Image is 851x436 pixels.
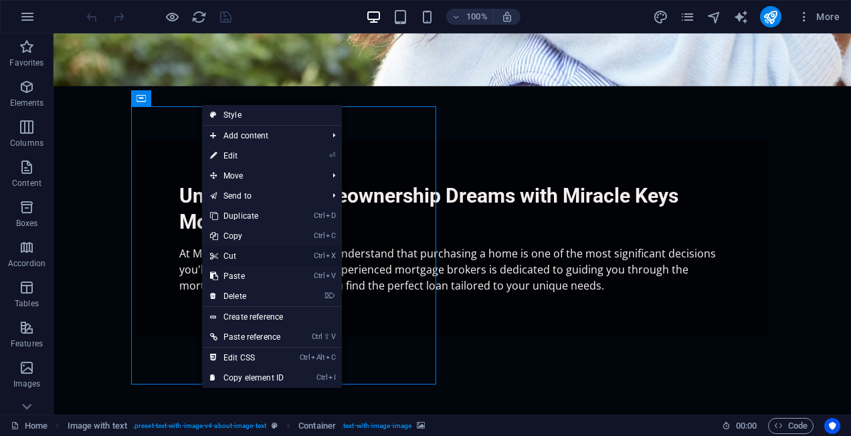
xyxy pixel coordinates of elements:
[202,368,292,388] a: CtrlICopy element ID
[202,348,292,368] a: CtrlAltCEdit CSS
[300,353,310,362] i: Ctrl
[202,246,292,266] a: CtrlXCut
[326,251,335,260] i: X
[15,298,39,309] p: Tables
[202,186,322,206] a: Send to
[326,211,335,220] i: D
[314,251,324,260] i: Ctrl
[312,332,322,341] i: Ctrl
[202,166,322,186] span: Move
[10,98,44,108] p: Elements
[272,422,278,429] i: This element is a customizable preset
[68,418,127,434] span: Click to select. Double-click to edit
[316,373,327,382] i: Ctrl
[311,353,324,362] i: Alt
[191,9,207,25] i: Reload page
[736,418,757,434] span: 00 00
[16,218,38,229] p: Boxes
[12,178,41,189] p: Content
[326,271,335,280] i: V
[202,146,292,166] a: ⏎Edit
[733,9,749,25] button: text_generator
[132,418,266,434] span: . preset-text-with-image-v4-about-image-text
[202,226,292,246] a: CtrlCCopy
[11,418,48,434] a: Click to cancel selection. Double-click to open Pages
[706,9,723,25] button: navigator
[68,418,425,434] nav: breadcrumb
[202,105,342,125] a: Style
[792,6,845,27] button: More
[653,9,669,25] button: design
[653,9,668,25] i: Design (Ctrl+Alt+Y)
[10,138,43,148] p: Columns
[774,418,808,434] span: Code
[326,353,335,362] i: C
[680,9,695,25] i: Pages (Ctrl+Alt+S)
[11,338,43,349] p: Features
[202,327,292,347] a: Ctrl⇧VPaste reference
[763,9,778,25] i: Publish
[824,418,840,434] button: Usercentrics
[9,58,43,68] p: Favorites
[326,231,335,240] i: C
[501,11,513,23] i: On resize automatically adjust zoom level to fit chosen device.
[733,9,749,25] i: AI Writer
[680,9,696,25] button: pages
[722,418,757,434] h6: Session time
[202,126,322,146] span: Add content
[324,332,330,341] i: ⇧
[202,266,292,286] a: CtrlVPaste
[202,307,342,327] a: Create reference
[202,206,292,226] a: CtrlDDuplicate
[706,9,722,25] i: Navigator
[328,373,335,382] i: I
[446,9,494,25] button: 100%
[191,9,207,25] button: reload
[329,151,335,160] i: ⏎
[745,421,747,431] span: :
[331,332,335,341] i: V
[13,378,41,389] p: Images
[8,258,45,269] p: Accordion
[314,231,324,240] i: Ctrl
[314,271,324,280] i: Ctrl
[298,418,336,434] span: Click to select. Double-click to edit
[314,211,324,220] i: Ctrl
[202,286,292,306] a: ⌦Delete
[324,292,335,300] i: ⌦
[760,6,781,27] button: publish
[768,418,814,434] button: Code
[164,9,180,25] button: Click here to leave preview mode and continue editing
[797,10,840,23] span: More
[417,422,425,429] i: This element contains a background
[341,418,411,434] span: . text-with-image-image
[466,9,488,25] h6: 100%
